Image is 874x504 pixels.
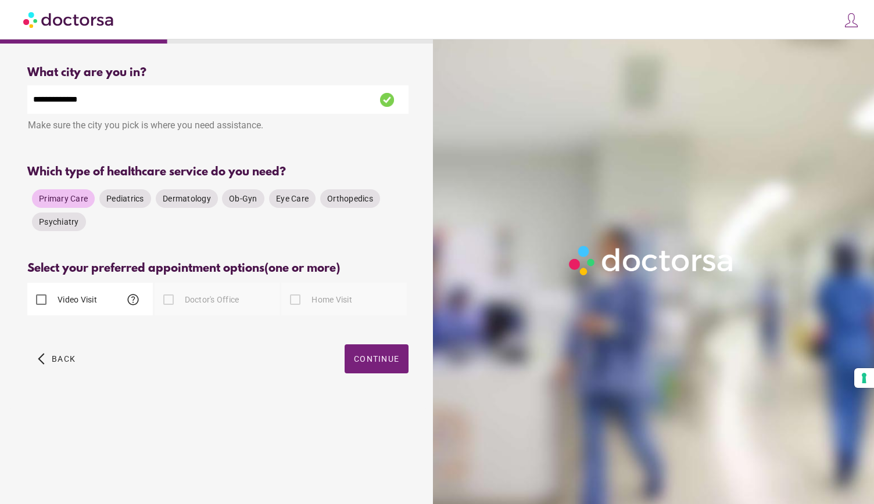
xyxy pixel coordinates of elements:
button: arrow_back_ios Back [33,344,80,373]
label: Doctor's Office [182,294,239,305]
img: Logo-Doctorsa-trans-White-partial-flat.png [564,241,739,280]
div: What city are you in? [27,66,409,80]
button: Your consent preferences for tracking technologies [854,368,874,388]
span: (one or more) [264,262,340,275]
span: Eye Care [276,194,309,203]
span: Continue [354,354,399,363]
img: Doctorsa.com [23,6,115,33]
span: Pediatrics [106,194,144,203]
span: help [126,293,140,307]
span: Orthopedics [327,194,373,203]
div: Make sure the city you pick is where you need assistance. [27,114,409,139]
label: Video Visit [55,294,97,305]
span: Ob-Gyn [229,194,257,203]
button: Continue [345,344,409,373]
div: Select your preferred appointment options [27,262,409,275]
span: Back [52,354,76,363]
span: Primary Care [39,194,88,203]
span: Dermatology [163,194,211,203]
label: Home Visit [309,294,352,305]
span: Psychiatry [39,217,79,226]
div: Which type of healthcare service do you need? [27,165,409,179]
img: icons8-customer-100.png [843,12,859,28]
